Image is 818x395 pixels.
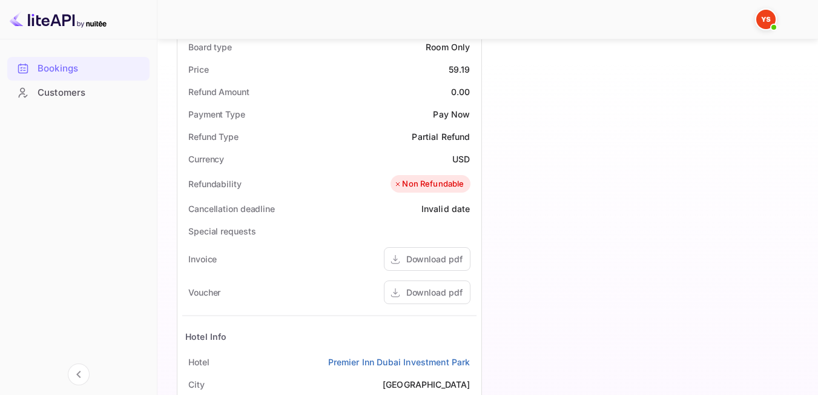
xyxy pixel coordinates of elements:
div: Refund Type [188,130,239,143]
a: Premier Inn Dubai Investment Park [328,356,470,368]
div: 0.00 [451,85,470,98]
div: Hotel Info [185,330,227,343]
div: Board type [188,41,232,53]
div: Customers [7,81,150,105]
div: Cancellation deadline [188,202,275,215]
div: Non Refundable [394,178,464,190]
img: Yandex Support [756,10,776,29]
div: Customers [38,86,143,100]
div: Refund Amount [188,85,249,98]
a: Customers [7,81,150,104]
div: Refundability [188,178,242,190]
div: Special requests [188,225,256,237]
div: Download pdf [406,253,463,265]
div: Hotel [188,356,209,368]
div: [GEOGRAPHIC_DATA] [383,378,470,391]
div: Invalid date [421,202,470,215]
div: Payment Type [188,108,245,121]
div: Voucher [188,286,220,299]
div: Invoice [188,253,217,265]
div: USD [452,153,470,165]
div: Currency [188,153,224,165]
div: City [188,378,205,391]
div: Price [188,63,209,76]
button: Collapse navigation [68,363,90,385]
div: Download pdf [406,286,463,299]
div: Partial Refund [412,130,470,143]
div: Bookings [38,62,143,76]
div: Pay Now [433,108,470,121]
div: Bookings [7,57,150,81]
div: 59.19 [449,63,470,76]
div: Room Only [426,41,470,53]
img: LiteAPI logo [10,10,107,29]
a: Bookings [7,57,150,79]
